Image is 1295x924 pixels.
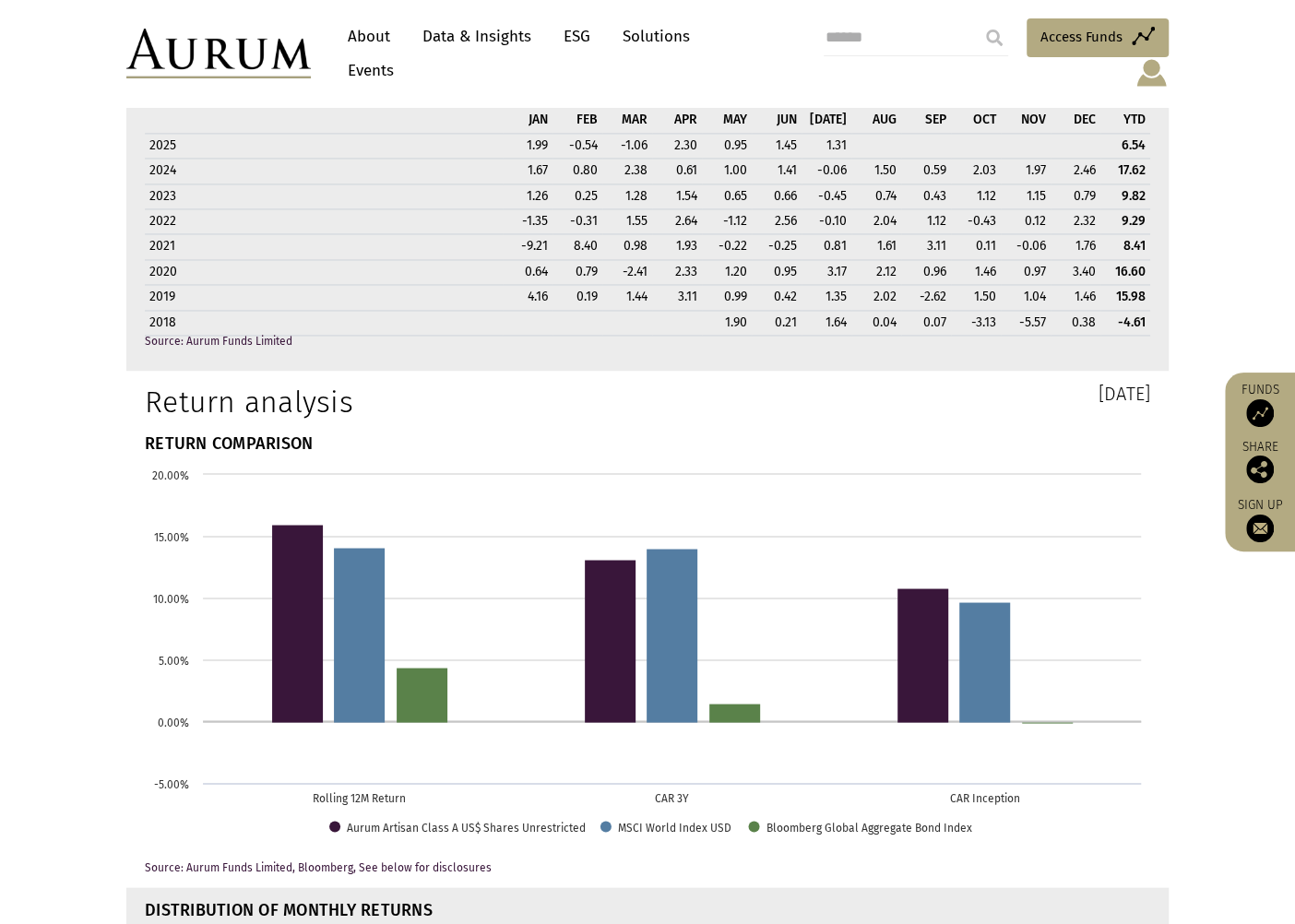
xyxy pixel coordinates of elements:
td: -0.06 [1001,234,1051,259]
td: 0.79 [552,259,602,284]
td: -9.21 [503,234,552,259]
td: 0.99 [702,285,752,310]
td: 2.56 [752,209,802,234]
td: 1.93 [652,234,702,259]
img: Aurum [126,29,311,78]
td: 1.41 [752,159,802,184]
th: 2021 [145,234,503,259]
td: 1.31 [802,133,851,158]
strong: 9.82 [1122,188,1146,204]
text: Bloomberg Global Aggregate Bond Index [766,821,971,834]
td: 0.25 [552,184,602,208]
th: DEC [1051,108,1100,133]
text: CAR 3Y [655,791,689,804]
td: 0.95 [752,259,802,284]
th: SEP [901,108,951,133]
td: 1.00 [702,159,752,184]
td: 1.90 [702,310,752,335]
td: 0.11 [951,234,1001,259]
strong: 8.41 [1123,238,1146,254]
td: -0.45 [802,184,851,208]
th: 2020 [145,259,503,284]
text: 0.00% [158,716,189,729]
td: -0.31 [552,209,602,234]
strong: RETURN COMPARISON [145,432,313,453]
img: Access Funds [1246,399,1274,427]
td: 1.26 [503,184,552,208]
a: Sign up [1234,497,1286,542]
td: 3.11 [901,234,951,259]
th: MAR [602,108,652,133]
strong: -4.61 [1118,314,1146,330]
td: 2.04 [851,209,901,234]
td: -0.43 [951,209,1001,234]
td: -1.12 [702,209,752,234]
td: -0.10 [802,209,851,234]
a: Solutions [613,19,699,53]
td: 0.64 [503,259,552,284]
td: 0.43 [901,184,951,208]
th: [DATE] [802,108,851,133]
td: 4.16 [503,285,552,310]
th: MAY [702,108,752,133]
text: 5.00% [159,654,189,667]
td: 1.46 [1051,285,1100,310]
td: 1.45 [752,133,802,158]
td: -1.35 [503,209,552,234]
a: Events [339,53,394,88]
th: NOV [1001,108,1051,133]
td: 0.66 [752,184,802,208]
td: 0.96 [901,259,951,284]
strong: 9.29 [1122,213,1146,229]
th: OCT [951,108,1001,133]
td: 1.12 [951,184,1001,208]
td: 0.61 [652,159,702,184]
strong: 17.62 [1118,162,1146,178]
td: 0.12 [1001,209,1051,234]
td: 2.33 [652,259,702,284]
p: Source: Aurum Funds Limited [145,336,1150,348]
td: 3.40 [1051,259,1100,284]
td: 1.64 [802,310,851,335]
td: 0.97 [1001,259,1051,284]
div: Share [1234,441,1286,483]
strong: 6.54 [1122,137,1146,153]
td: 0.59 [901,159,951,184]
td: 2.03 [951,159,1001,184]
a: Funds [1234,382,1286,427]
h3: [DATE] [661,385,1150,403]
td: 0.65 [702,184,752,208]
td: 2.64 [652,209,702,234]
input: Submit [976,19,1013,56]
td: -2.62 [901,285,951,310]
th: 2019 [145,285,503,310]
td: 1.50 [951,285,1001,310]
td: 1.15 [1001,184,1051,208]
td: 1.04 [1001,285,1051,310]
text: -5.00% [154,777,189,790]
td: 1.61 [851,234,901,259]
strong: 15.98 [1116,289,1146,304]
td: -0.54 [552,133,602,158]
img: Sign up to our newsletter [1246,515,1274,542]
td: 2.38 [602,159,652,184]
h1: Return analysis [145,385,634,420]
td: 1.35 [802,285,851,310]
td: 0.04 [851,310,901,335]
td: 1.44 [602,285,652,310]
td: 0.79 [1051,184,1100,208]
img: Share this post [1246,456,1274,483]
th: APR [652,108,702,133]
strong: DISTRIBUTION OF MONTHLY RETURNS [145,899,433,919]
td: -2.41 [602,259,652,284]
text: CAR Inception [950,791,1020,804]
a: ESG [554,19,600,53]
text: 20.00% [152,468,189,481]
td: 0.19 [552,285,602,310]
text: Rolling 12M Return [313,791,406,804]
p: Source: Aurum Funds Limited, Bloomberg, See below for disclosures [145,861,1150,873]
td: 1.20 [702,259,752,284]
td: 8.40 [552,234,602,259]
span: Access Funds [1040,26,1123,48]
th: 2023 [145,184,503,208]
